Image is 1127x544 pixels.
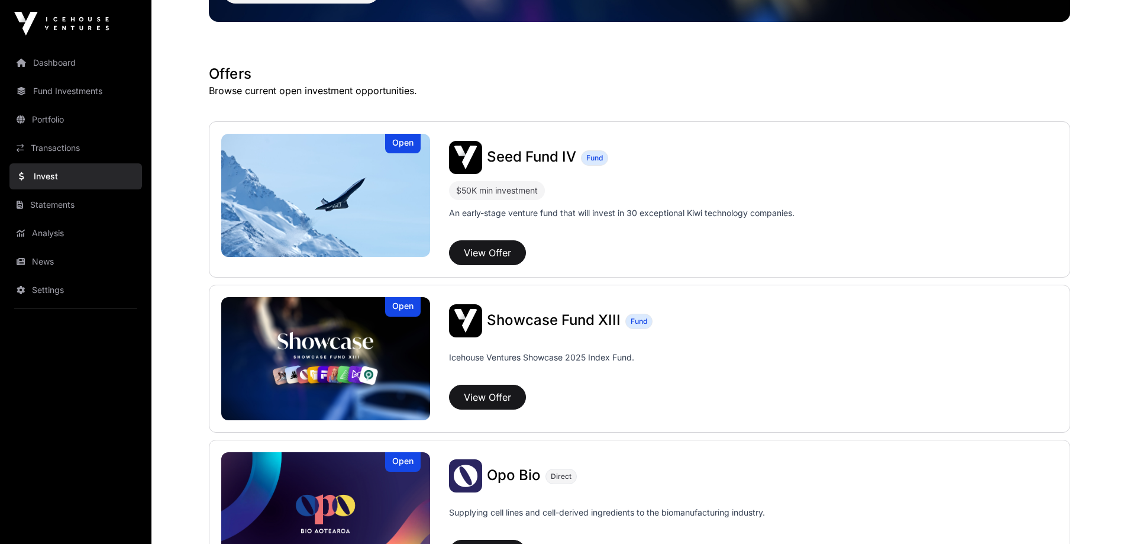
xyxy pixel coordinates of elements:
[487,468,541,484] a: Opo Bio
[9,135,142,161] a: Transactions
[456,184,538,198] div: $50K min investment
[221,134,431,257] img: Seed Fund IV
[221,297,431,420] img: Showcase Fund XIII
[385,452,421,472] div: Open
[449,459,482,493] img: Opo Bio
[631,317,647,326] span: Fund
[487,150,576,165] a: Seed Fund IV
[209,83,1070,98] p: Browse current open investment opportunities.
[449,304,482,337] img: Showcase Fund XIII
[221,297,431,420] a: Showcase Fund XIIIOpen
[449,352,634,363] p: Icehouse Ventures Showcase 2025 Index Fund.
[551,472,571,481] span: Direct
[449,141,482,174] img: Seed Fund IV
[9,163,142,189] a: Invest
[385,134,421,153] div: Open
[9,107,142,133] a: Portfolio
[9,249,142,275] a: News
[449,385,526,410] button: View Offer
[1068,487,1127,544] iframe: Chat Widget
[9,78,142,104] a: Fund Investments
[385,297,421,317] div: Open
[586,153,603,163] span: Fund
[9,220,142,246] a: Analysis
[449,507,765,519] p: Supplying cell lines and cell-derived ingredients to the biomanufacturing industry.
[221,134,431,257] a: Seed Fund IVOpen
[9,192,142,218] a: Statements
[9,277,142,303] a: Settings
[487,466,541,484] span: Opo Bio
[209,65,1070,83] h1: Offers
[449,240,526,265] button: View Offer
[9,50,142,76] a: Dashboard
[487,148,576,165] span: Seed Fund IV
[449,207,795,219] p: An early-stage venture fund that will invest in 30 exceptional Kiwi technology companies.
[487,311,621,329] span: Showcase Fund XIII
[449,181,545,200] div: $50K min investment
[487,313,621,329] a: Showcase Fund XIII
[14,12,109,36] img: Icehouse Ventures Logo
